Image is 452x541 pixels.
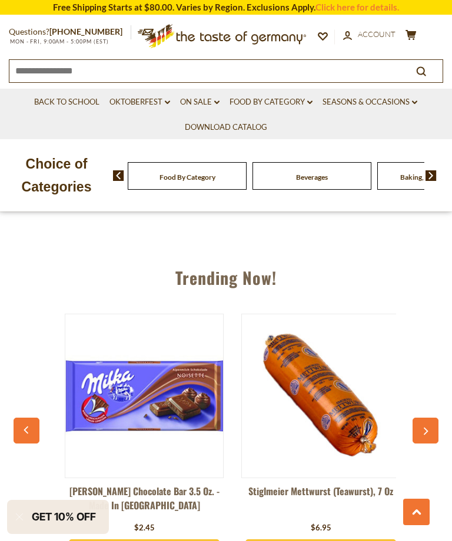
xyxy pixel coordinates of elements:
[9,25,131,39] p: Questions?
[315,2,399,12] a: Click here for details.
[134,522,155,534] div: $2.45
[49,26,122,36] a: [PHONE_NUMBER]
[242,317,400,475] img: Stiglmeier Mettwurst (Teawurst), 7 oz
[65,317,223,475] img: Milka Noisette Chocolate Bar 3.5 oz. - made in Germany
[9,38,109,45] span: MON - FRI, 9:00AM - 5:00PM (EST)
[14,251,438,299] div: Trending Now!
[34,96,99,109] a: Back to School
[323,96,417,109] a: Seasons & Occasions
[230,96,313,109] a: Food By Category
[113,170,124,181] img: previous arrow
[185,121,267,134] a: Download Catalog
[180,96,220,109] a: On Sale
[241,484,400,519] a: Stiglmeier Mettwurst (Teawurst), 7 oz
[159,173,215,182] a: Food By Category
[109,96,170,109] a: Oktoberfest
[343,28,395,41] a: Account
[426,170,437,181] img: next arrow
[311,522,331,534] div: $6.95
[296,173,328,182] a: Beverages
[65,484,224,519] a: [PERSON_NAME] Chocolate Bar 3.5 oz. - made in [GEOGRAPHIC_DATA]
[358,29,395,39] span: Account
